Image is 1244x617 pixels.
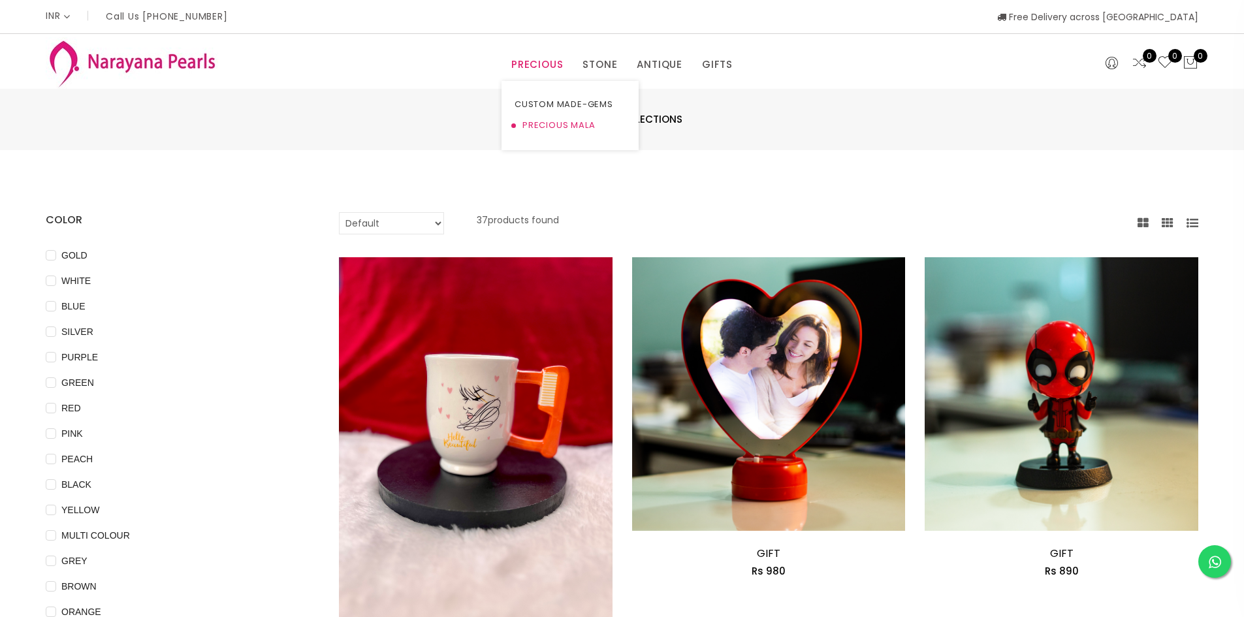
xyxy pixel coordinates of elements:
span: BLACK [56,477,97,492]
span: YELLOW [56,503,104,517]
span: Free Delivery across [GEOGRAPHIC_DATA] [997,10,1198,24]
span: BLUE [56,299,91,313]
span: PURPLE [56,350,103,364]
span: 0 [1194,49,1207,63]
a: CUSTOM MADE-GEMS [515,94,626,115]
p: Call Us [PHONE_NUMBER] [106,12,228,21]
span: BROWN [56,579,102,593]
span: RED [56,401,86,415]
button: 0 [1183,55,1198,72]
a: PRECIOUS MALA [515,115,626,136]
span: GREEN [56,375,99,390]
a: 0 [1157,55,1173,72]
span: Rs 980 [752,564,786,578]
span: PEACH [56,452,98,466]
a: GIFT [1050,546,1074,561]
a: 0 [1132,55,1147,72]
span: PINK [56,426,88,441]
span: GREY [56,554,93,568]
a: GIFTS [702,55,733,74]
span: MULTI COLOUR [56,528,135,543]
span: Rs 890 [1045,564,1079,578]
span: GOLD [56,248,93,262]
span: 0 [1143,49,1156,63]
a: STONE [582,55,617,74]
span: SILVER [56,324,99,339]
a: GIFT [757,546,780,561]
h4: COLOR [46,212,300,228]
a: PRECIOUS [511,55,563,74]
span: Collections [615,112,682,127]
a: ANTIQUE [637,55,682,74]
span: WHITE [56,274,96,288]
span: 0 [1168,49,1182,63]
p: 37 products found [477,212,559,234]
